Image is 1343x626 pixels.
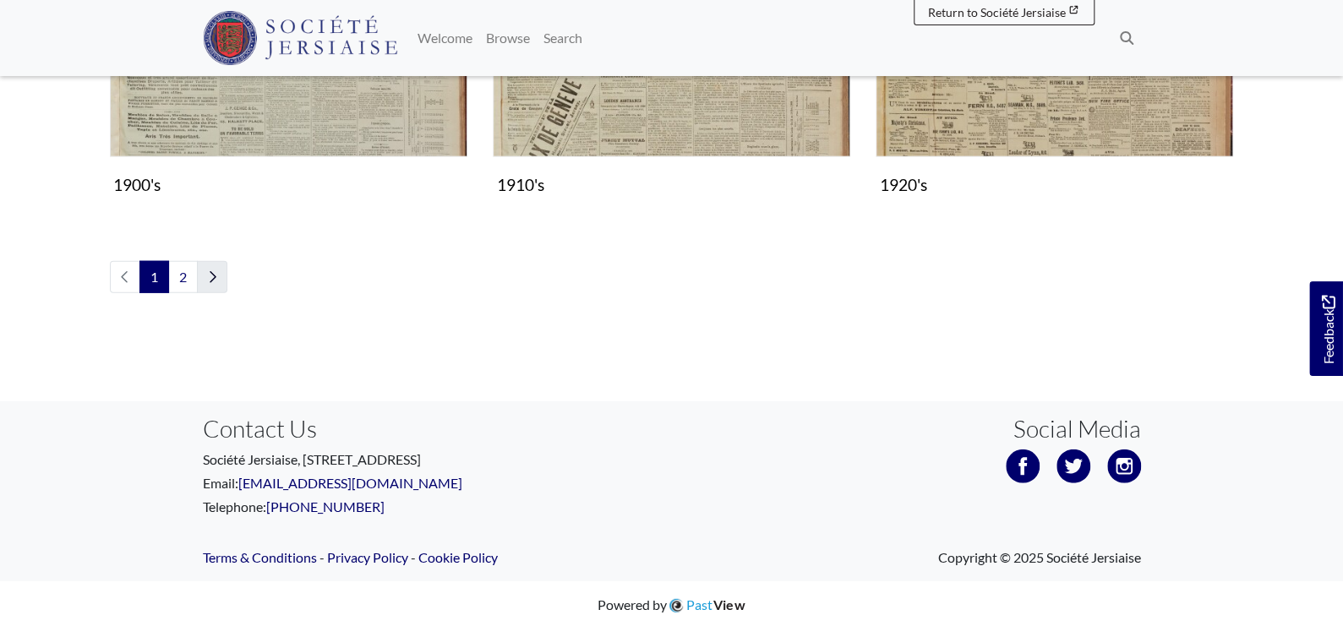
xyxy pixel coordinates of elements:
a: Cookie Policy [418,549,498,565]
span: Goto page 1 [139,261,169,293]
p: Email: [203,473,659,493]
a: Browse [479,21,537,55]
p: Telephone: [203,497,659,517]
span: Feedback [1318,296,1338,364]
img: Société Jersiaise [203,11,398,65]
span: Return to Société Jersiaise [928,5,1066,19]
a: Terms & Conditions [203,549,317,565]
a: Next page [197,261,227,293]
p: Société Jersiaise, [STREET_ADDRESS] [203,449,659,470]
span: View [713,596,745,612]
a: Société Jersiaise logo [203,7,398,69]
div: Powered by [598,595,745,615]
li: Previous page [110,261,140,293]
a: Search [537,21,589,55]
a: [EMAIL_ADDRESS][DOMAIN_NAME] [238,475,462,491]
a: [PHONE_NUMBER] [266,498,385,514]
h3: Social Media [1013,415,1141,444]
h3: Contact Us [203,415,659,444]
a: Goto page 2 [168,261,198,293]
a: PastView [667,596,745,612]
a: Privacy Policy [327,549,408,565]
a: Would you like to provide feedback? [1309,281,1343,376]
a: Welcome [411,21,479,55]
nav: pagination [110,261,1234,293]
span: Past [685,596,745,612]
span: Copyright © 2025 Société Jersiaise [938,547,1141,568]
